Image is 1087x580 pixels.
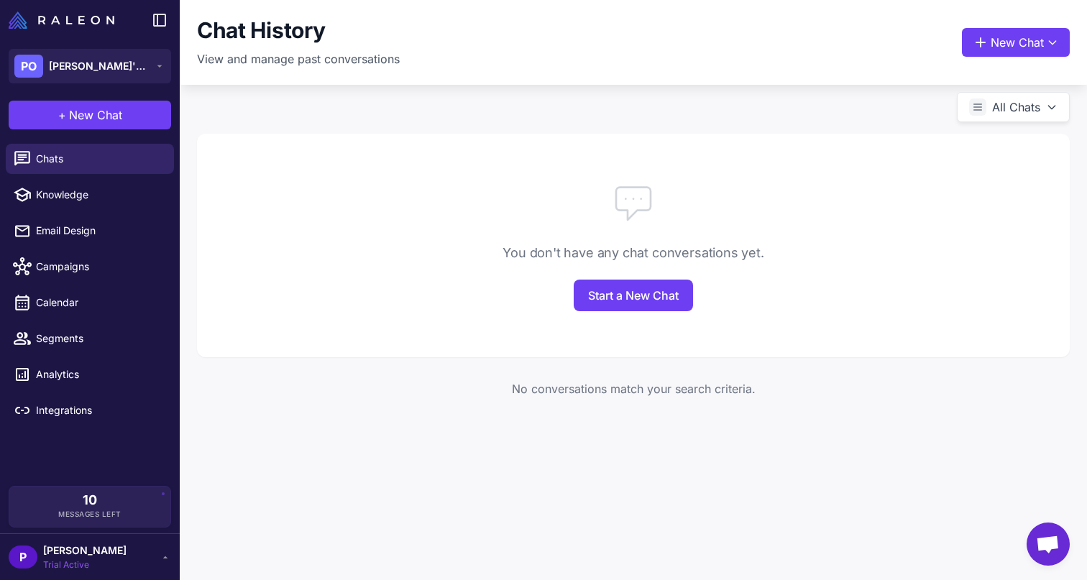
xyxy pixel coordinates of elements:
[6,359,174,390] a: Analytics
[6,287,174,318] a: Calendar
[197,380,1070,397] div: No conversations match your search criteria.
[6,395,174,425] a: Integrations
[957,92,1070,122] button: All Chats
[36,331,162,346] span: Segments
[197,50,400,68] p: View and manage past conversations
[6,323,174,354] a: Segments
[36,402,162,418] span: Integrations
[6,216,174,246] a: Email Design
[58,106,66,124] span: +
[9,49,171,83] button: PO[PERSON_NAME]'s Organization
[197,243,1070,262] div: You don't have any chat conversations yet.
[36,367,162,382] span: Analytics
[197,17,325,45] h1: Chat History
[69,106,122,124] span: New Chat
[9,11,114,29] img: Raleon Logo
[49,58,150,74] span: [PERSON_NAME]'s Organization
[14,55,43,78] div: PO
[6,180,174,210] a: Knowledge
[9,11,120,29] a: Raleon Logo
[962,28,1070,57] button: New Chat
[6,144,174,174] a: Chats
[43,543,127,558] span: [PERSON_NAME]
[36,187,162,203] span: Knowledge
[9,546,37,569] div: P
[9,101,171,129] button: +New Chat
[36,223,162,239] span: Email Design
[36,151,162,167] span: Chats
[36,259,162,275] span: Campaigns
[1027,523,1070,566] div: Open chat
[43,558,127,571] span: Trial Active
[58,509,121,520] span: Messages Left
[36,295,162,310] span: Calendar
[574,280,693,311] a: Start a New Chat
[83,494,97,507] span: 10
[6,252,174,282] a: Campaigns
